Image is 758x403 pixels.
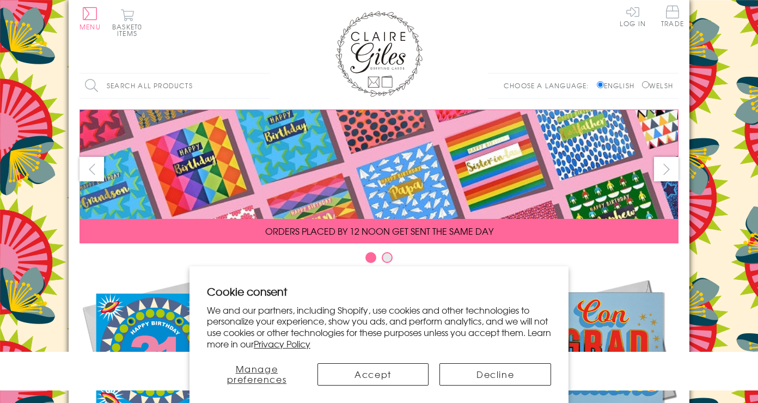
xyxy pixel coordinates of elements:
button: Decline [439,363,551,386]
p: We and our partners, including Shopify, use cookies and other technologies to personalize your ex... [207,304,551,350]
button: Manage preferences [207,363,307,386]
a: Trade [661,5,684,29]
h2: Cookie consent [207,284,551,299]
a: Log In [620,5,646,27]
button: Menu [80,7,101,30]
span: Trade [661,5,684,27]
img: Claire Giles Greetings Cards [335,11,423,97]
span: 0 items [117,22,142,38]
span: Menu [80,22,101,32]
div: Carousel Pagination [80,252,678,268]
span: Manage preferences [227,362,287,386]
button: Basket0 items [112,9,142,36]
button: Carousel Page 2 [382,252,393,263]
input: Welsh [642,81,649,88]
input: Search all products [80,74,270,98]
button: Carousel Page 1 (Current Slide) [365,252,376,263]
input: English [597,81,604,88]
p: Choose a language: [504,81,595,90]
button: next [654,157,678,181]
span: ORDERS PLACED BY 12 NOON GET SENT THE SAME DAY [265,224,493,237]
label: English [597,81,640,90]
input: Search [259,74,270,98]
label: Welsh [642,81,673,90]
a: Privacy Policy [254,337,310,350]
button: prev [80,157,104,181]
button: Accept [317,363,429,386]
